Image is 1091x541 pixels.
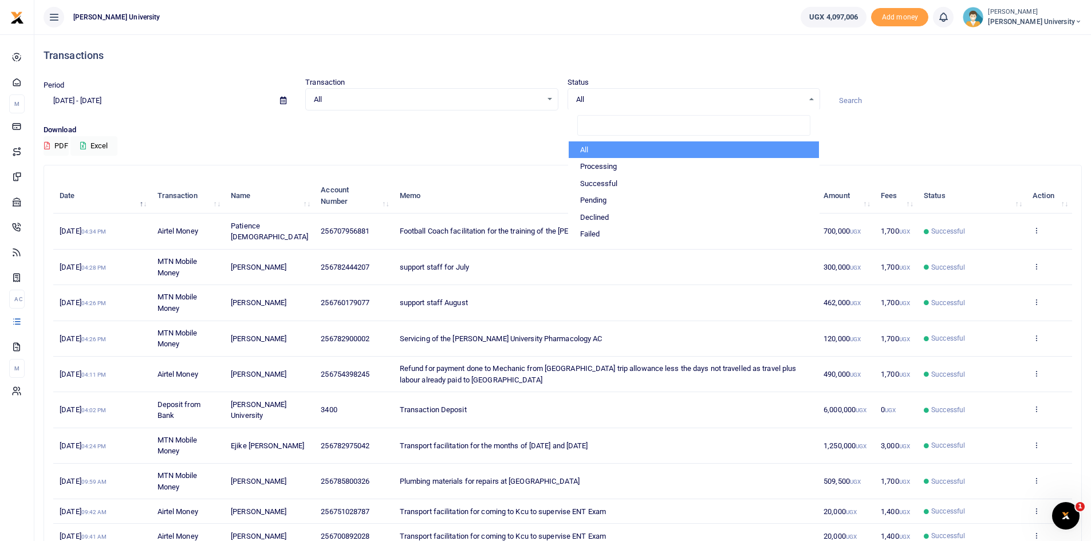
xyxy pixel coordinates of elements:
[69,12,164,22] span: [PERSON_NAME] University
[157,532,198,540] span: Airtel Money
[157,471,198,491] span: MTN Mobile Money
[60,263,106,271] span: [DATE]
[899,534,910,540] small: UGX
[305,77,345,88] label: Transaction
[60,370,106,378] span: [DATE]
[796,7,871,27] li: Wallet ballance
[850,479,861,485] small: UGX
[81,336,107,342] small: 04:26 PM
[44,80,65,91] label: Period
[931,506,965,516] span: Successful
[321,405,337,414] span: 3400
[81,228,107,235] small: 04:34 PM
[60,477,107,485] span: [DATE]
[400,227,666,235] span: Football Coach facilitation for the training of the [PERSON_NAME] University team
[81,300,107,306] small: 04:26 PM
[53,178,151,214] th: Date: activate to sort column descending
[850,228,861,235] small: UGX
[9,94,25,113] li: M
[60,405,106,414] span: [DATE]
[400,334,602,343] span: Servicing of the [PERSON_NAME] University Pharmacology AC
[875,178,917,214] th: Fees: activate to sort column ascending
[400,507,606,516] span: Transport facilitation for coming to Kcu to supervise ENT Exam
[1076,502,1085,511] span: 1
[824,507,857,516] span: 20,000
[321,227,369,235] span: 256707956881
[856,407,867,413] small: UGX
[846,534,857,540] small: UGX
[801,7,867,27] a: UGX 4,097,006
[899,336,910,342] small: UGX
[157,370,198,378] span: Airtel Money
[576,94,804,105] span: All
[81,479,107,485] small: 09:59 AM
[850,336,861,342] small: UGX
[931,531,965,541] span: Successful
[321,263,369,271] span: 256782444207
[60,334,106,343] span: [DATE]
[321,334,369,343] span: 256782900002
[157,329,198,349] span: MTN Mobile Money
[400,263,469,271] span: support staff for July
[10,11,24,25] img: logo-small
[231,334,286,343] span: [PERSON_NAME]
[881,227,910,235] span: 1,700
[321,441,369,450] span: 256782975042
[881,477,910,485] span: 1,700
[824,405,867,414] span: 6,000,000
[931,440,965,451] span: Successful
[81,534,107,540] small: 09:41 AM
[850,372,861,378] small: UGX
[81,264,107,271] small: 04:28 PM
[321,532,369,540] span: 256700892028
[899,443,910,449] small: UGX
[81,509,107,515] small: 09:42 AM
[817,178,875,214] th: Amount: activate to sort column ascending
[157,293,198,313] span: MTN Mobile Money
[881,405,896,414] span: 0
[850,300,861,306] small: UGX
[931,333,965,343] span: Successful
[824,370,861,378] span: 490,000
[81,407,107,413] small: 04:02 PM
[931,476,965,487] span: Successful
[60,441,106,450] span: [DATE]
[321,370,369,378] span: 256754398245
[314,94,541,105] span: All
[44,91,271,110] input: select period
[931,369,965,380] span: Successful
[931,262,965,273] span: Successful
[856,443,867,449] small: UGX
[400,298,468,307] span: support staff August
[846,509,857,515] small: UGX
[9,290,25,309] li: Ac
[931,226,965,236] span: Successful
[881,532,910,540] span: 1,400
[400,532,606,540] span: Transport facilitation for coming to Kcu to supervise ENT Exam
[824,441,867,450] span: 1,250,000
[231,507,286,516] span: [PERSON_NAME]
[569,158,819,175] li: Processing
[231,222,308,242] span: Patience [DEMOGRAPHIC_DATA]
[10,13,24,21] a: logo-small logo-large logo-large
[569,141,819,159] li: All
[44,136,69,156] button: PDF
[231,370,286,378] span: [PERSON_NAME]
[157,227,198,235] span: Airtel Money
[151,178,224,214] th: Transaction: activate to sort column ascending
[400,441,588,450] span: Transport facilitation for the months of [DATE] and [DATE]
[829,91,1082,110] input: Search
[569,175,819,192] li: Successful
[881,298,910,307] span: 1,700
[60,227,106,235] span: [DATE]
[400,364,797,384] span: Refund for payment done to Mechanic from [GEOGRAPHIC_DATA] trip allowance less the days not trave...
[881,263,910,271] span: 1,700
[231,298,286,307] span: [PERSON_NAME]
[881,370,910,378] span: 1,700
[899,509,910,515] small: UGX
[321,298,369,307] span: 256760179077
[569,226,819,243] li: Failed
[871,8,928,27] li: Toup your wallet
[60,532,107,540] span: [DATE]
[899,300,910,306] small: UGX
